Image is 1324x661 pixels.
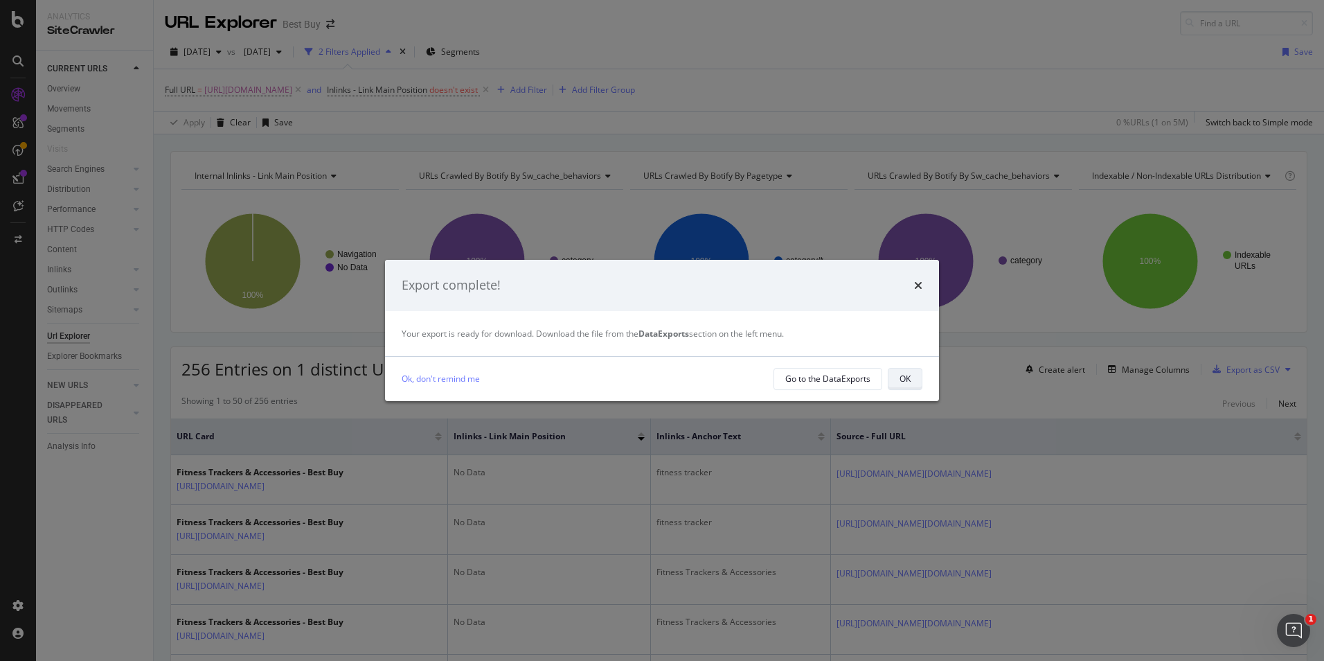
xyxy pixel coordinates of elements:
a: Ok, don't remind me [402,371,480,386]
iframe: Intercom live chat [1277,614,1310,647]
span: 1 [1305,614,1316,625]
button: Go to the DataExports [773,368,882,390]
strong: DataExports [638,328,689,340]
div: Your export is ready for download. Download the file from the [402,328,922,340]
div: times [914,276,922,294]
span: section on the left menu. [638,328,784,340]
div: Go to the DataExports [785,373,870,385]
div: OK [900,373,911,385]
div: Export complete! [402,276,501,294]
div: modal [385,260,939,401]
button: OK [888,368,922,390]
